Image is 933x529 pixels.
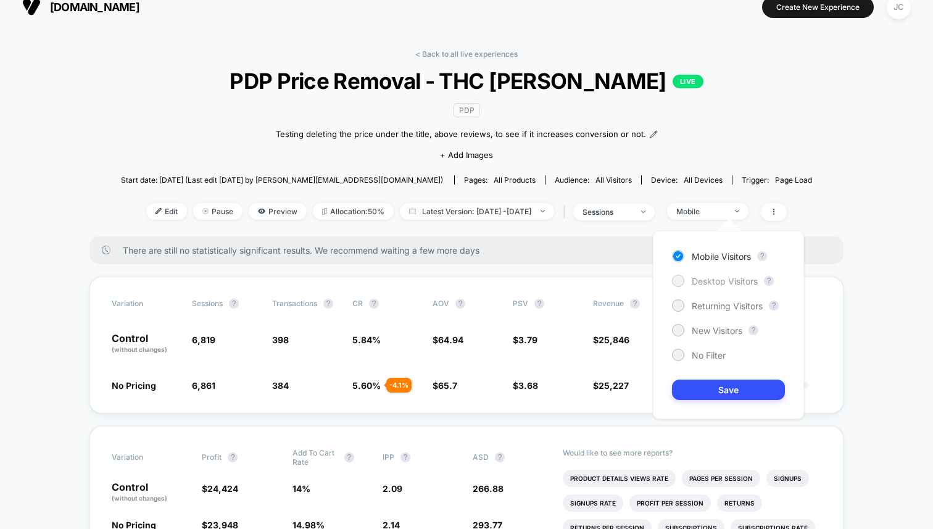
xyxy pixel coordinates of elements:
span: There are still no statistically significant results. We recommend waiting a few more days [123,245,819,256]
button: ? [764,276,774,286]
span: PDP [454,103,480,117]
span: 398 [272,335,289,345]
span: + Add Images [440,150,493,160]
span: Page Load [775,175,812,185]
img: end [641,210,645,213]
p: Control [112,333,180,354]
img: end [202,208,209,214]
span: | [560,203,573,221]
span: 384 [272,380,289,391]
span: Transactions [272,299,317,308]
span: Edit [146,203,187,220]
button: ? [495,452,505,462]
button: ? [344,452,354,462]
div: - 4.1 % [386,378,412,393]
div: sessions [583,207,632,217]
span: 5.60 % [352,380,381,391]
span: 64.94 [438,335,463,345]
span: New Visitors [692,325,742,336]
span: (without changes) [112,346,167,353]
div: Mobile [676,207,726,216]
span: PSV [513,299,528,308]
span: Testing deleting the price under the title, above reviews, to see if it increases conversion or not. [276,128,646,141]
span: Preview [249,203,307,220]
span: 2.09 [383,483,402,494]
button: ? [534,299,544,309]
span: all products [494,175,536,185]
span: No Pricing [112,380,156,391]
span: Pause [193,203,243,220]
span: Device: [641,175,732,185]
span: $ [202,483,238,494]
button: ? [769,301,779,310]
span: Add To Cart Rate [292,448,338,467]
div: Pages: [464,175,536,185]
span: 25,227 [599,380,629,391]
button: ? [229,299,239,309]
p: Control [112,482,189,503]
span: 65.7 [438,380,457,391]
span: AOV [433,299,449,308]
a: < Back to all live experiences [415,49,518,59]
button: ? [455,299,465,309]
img: calendar [409,208,416,214]
button: ? [228,452,238,462]
span: $ [513,335,537,345]
button: ? [323,299,333,309]
button: ? [369,299,379,309]
span: 3.68 [518,380,538,391]
span: all devices [684,175,723,185]
span: Mobile Visitors [692,251,751,262]
span: Desktop Visitors [692,276,758,286]
span: $ [593,380,629,391]
li: Signups Rate [563,494,623,512]
span: (without changes) [112,494,167,502]
span: All Visitors [595,175,632,185]
span: 25,846 [599,335,629,345]
span: 24,424 [207,483,238,494]
span: 14 % [292,483,310,494]
span: Profit [202,452,222,462]
span: CR [352,299,363,308]
span: Returning Visitors [692,301,763,311]
span: 6,819 [192,335,215,345]
button: ? [630,299,640,309]
li: Returns [717,494,762,512]
p: LIVE [673,75,703,88]
span: $ [433,380,457,391]
li: Product Details Views Rate [563,470,676,487]
button: Save [672,380,785,400]
span: 5.84 % [352,335,381,345]
li: Pages Per Session [682,470,760,487]
button: ? [748,325,758,335]
span: PDP Price Removal - THC [PERSON_NAME] [155,68,777,94]
div: Trigger: [742,175,812,185]
img: end [735,210,739,212]
span: ASD [473,452,489,462]
span: 266.88 [473,483,504,494]
button: ? [400,452,410,462]
span: IPP [383,452,394,462]
button: ? [757,251,767,261]
span: Start date: [DATE] (Last edit [DATE] by [PERSON_NAME][EMAIL_ADDRESS][DOMAIN_NAME]) [121,175,443,185]
span: $ [433,335,463,345]
span: Variation [112,299,180,309]
span: $ [513,380,538,391]
div: Audience: [555,175,632,185]
span: Allocation: 50% [313,203,394,220]
span: 6,861 [192,380,215,391]
li: Profit Per Session [629,494,711,512]
p: Would like to see more reports? [563,448,821,457]
span: 3.79 [518,335,537,345]
span: No Filter [692,350,726,360]
img: edit [155,208,162,214]
span: [DOMAIN_NAME] [50,1,139,14]
span: Variation [112,448,180,467]
img: end [541,210,545,212]
span: $ [593,335,629,345]
img: rebalance [322,208,327,215]
li: Signups [766,470,809,487]
span: Latest Version: [DATE] - [DATE] [400,203,554,220]
span: Sessions [192,299,223,308]
span: Revenue [593,299,624,308]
